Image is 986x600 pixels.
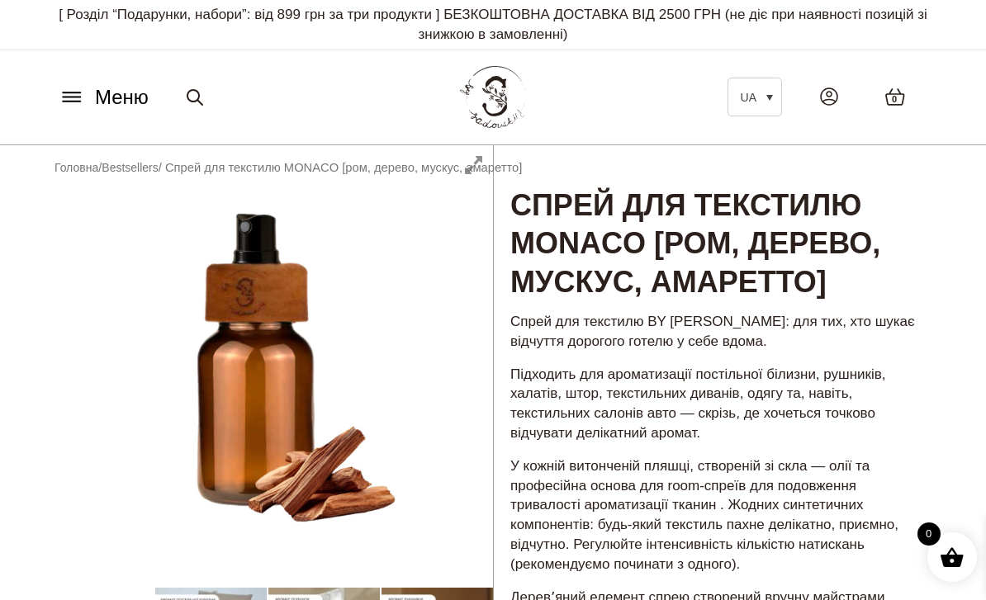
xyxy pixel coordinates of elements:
span: 0 [917,522,941,546]
span: 0 [892,92,897,106]
span: Меню [95,83,149,112]
p: У кожній витонченій пляшці, створеній зі скла — олії та професійна основа для room-спреїв для под... [510,456,928,574]
a: Головна [55,161,98,174]
img: BY SADOVSKIY [460,66,526,128]
a: Bestsellers [102,161,158,174]
button: Меню [54,82,154,113]
p: Підходить для ароматизації постільної білизни, рушників, халатів, штор, текстильних диванів, одяг... [510,365,928,443]
nav: Breadcrumb [55,158,522,177]
a: UA [728,78,782,116]
span: UA [741,91,756,104]
a: 0 [868,71,922,123]
h1: Спрей для текстилю MONACO [ром, дерево, мускус, амаретто] [494,145,945,304]
p: Спрей для текстилю BY [PERSON_NAME]: для тих, хто шукає відчуття дорогого готелю у себе вдома. [510,312,928,352]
